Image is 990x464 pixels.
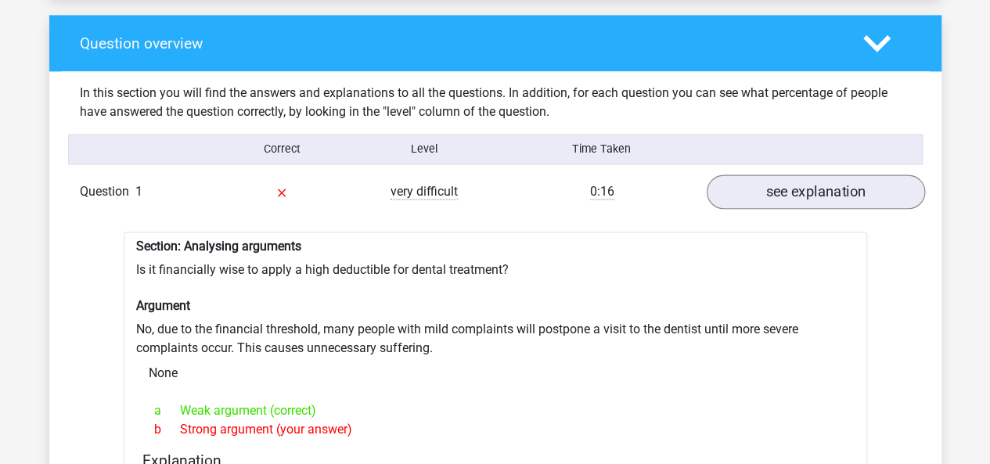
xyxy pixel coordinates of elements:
div: Correct [211,141,353,157]
span: Question [80,182,135,201]
div: In this section you will find the answers and explanations to all the questions. In addition, for... [68,84,923,121]
span: 0:16 [590,184,614,200]
h6: Argument [136,298,855,313]
span: very difficult [391,184,458,200]
span: a [154,401,180,419]
span: 1 [135,184,142,199]
div: None [136,357,855,388]
div: Level [353,141,495,157]
h4: Question overview [80,34,840,52]
h6: Section: Analysing arguments [136,239,855,254]
span: b [154,419,180,438]
div: Time Taken [495,141,708,157]
div: Weak argument (correct) [142,401,848,419]
a: see explanation [706,175,924,210]
div: Strong argument (your answer) [142,419,848,438]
